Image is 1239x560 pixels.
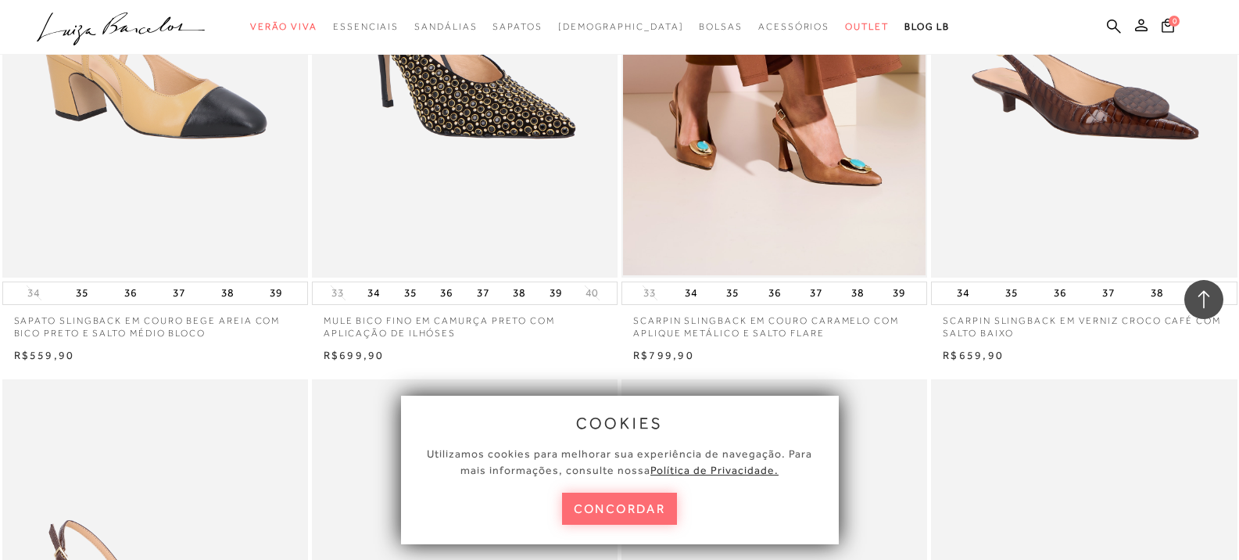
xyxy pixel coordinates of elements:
[312,305,618,341] a: MULE BICO FINO EM CAMURÇA PRETO COM APLICAÇÃO DE ILHÓSES
[943,349,1004,361] span: R$659,90
[250,21,317,32] span: Verão Viva
[639,285,661,300] button: 33
[1157,17,1179,38] button: 0
[758,13,829,41] a: noSubCategoriesText
[952,282,974,304] button: 34
[14,349,75,361] span: R$559,90
[722,282,743,304] button: 35
[327,285,349,300] button: 33
[621,305,927,341] a: SCARPIN SLINGBACK EM COURO CARAMELO COM APLIQUE METÁLICO E SALTO FLARE
[1001,282,1022,304] button: 35
[847,282,868,304] button: 38
[427,447,812,476] span: Utilizamos cookies para melhorar sua experiência de navegação. Para mais informações, consulte nossa
[492,21,542,32] span: Sapatos
[845,13,889,41] a: noSubCategoriesText
[168,282,190,304] button: 37
[435,282,457,304] button: 36
[904,13,950,41] a: BLOG LB
[363,282,385,304] button: 34
[508,282,530,304] button: 38
[805,282,827,304] button: 37
[399,282,421,304] button: 35
[888,282,910,304] button: 39
[23,285,45,300] button: 34
[120,282,141,304] button: 36
[217,282,238,304] button: 38
[758,21,829,32] span: Acessórios
[562,493,678,525] button: concordar
[414,13,477,41] a: noSubCategoriesText
[680,282,702,304] button: 34
[324,349,385,361] span: R$699,90
[2,305,308,341] a: SAPATO SLINGBACK EM COURO BEGE AREIA COM BICO PRETO E SALTO MÉDIO BLOCO
[1049,282,1071,304] button: 36
[472,282,494,304] button: 37
[1098,282,1119,304] button: 37
[492,13,542,41] a: noSubCategoriesText
[576,415,664,432] span: cookies
[71,282,93,304] button: 35
[558,21,684,32] span: [DEMOGRAPHIC_DATA]
[650,464,779,476] a: Política de Privacidade.
[904,21,950,32] span: BLOG LB
[845,21,889,32] span: Outlet
[699,21,743,32] span: Bolsas
[265,282,287,304] button: 39
[333,13,399,41] a: noSubCategoriesText
[545,282,567,304] button: 39
[633,349,694,361] span: R$799,90
[414,21,477,32] span: Sandálias
[558,13,684,41] a: noSubCategoriesText
[1146,282,1168,304] button: 38
[764,282,786,304] button: 36
[333,21,399,32] span: Essenciais
[581,285,603,300] button: 40
[250,13,317,41] a: noSubCategoriesText
[699,13,743,41] a: noSubCategoriesText
[931,305,1237,341] a: SCARPIN SLINGBACK EM VERNIZ CROCO CAFÉ COM SALTO BAIXO
[1169,16,1180,27] span: 0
